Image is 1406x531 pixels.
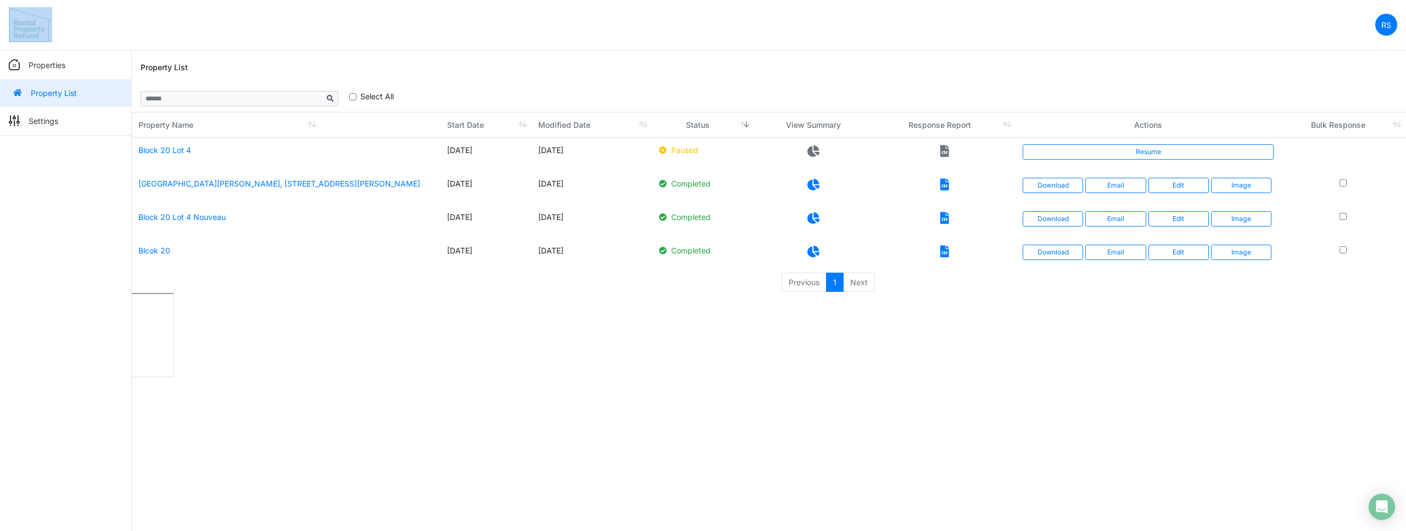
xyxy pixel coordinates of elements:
[440,238,532,272] td: [DATE]
[1148,211,1209,227] a: Edit
[29,59,65,71] p: Properties
[532,205,652,238] td: [DATE]
[9,59,20,70] img: sidemenu_properties.png
[138,212,226,222] a: Block 20 Lot 4 Nouveau
[9,115,20,126] img: sidemenu_settings.png
[826,273,844,292] a: 1
[1148,178,1209,193] a: Edit
[1211,245,1271,260] button: Image
[1369,494,1395,520] div: Open Intercom Messenger
[659,178,747,189] p: Completed
[138,246,170,255] a: Blcok 20
[440,138,532,171] td: [DATE]
[138,179,420,188] a: [GEOGRAPHIC_DATA][PERSON_NAME], [STREET_ADDRESS][PERSON_NAME]
[440,112,532,138] th: Start Date: activate to sort column ascending
[1016,112,1280,138] th: Actions
[440,171,532,205] td: [DATE]
[873,112,1016,138] th: Response Report: activate to sort column ascending
[1085,245,1146,260] button: Email
[1381,19,1391,31] p: RS
[532,138,652,171] td: [DATE]
[1023,245,1083,260] a: Download
[532,238,652,272] td: [DATE]
[1211,178,1271,193] button: Image
[1148,245,1209,260] a: Edit
[1375,14,1397,36] a: RS
[360,91,394,102] label: Select All
[532,112,652,138] th: Modified Date: activate to sort column ascending
[659,144,747,156] p: Paused
[141,91,323,106] input: Sizing example input
[532,171,652,205] td: [DATE]
[138,145,191,155] a: Block 20 Lot 4
[1085,178,1146,193] button: Email
[1280,112,1406,138] th: Bulk Response: activate to sort column ascending
[132,112,440,138] th: Property Name: activate to sort column ascending
[652,112,754,138] th: Status: activate to sort column ascending
[1085,211,1146,227] button: Email
[1023,178,1083,193] a: Download
[659,211,747,223] p: Completed
[1023,211,1083,227] a: Download
[1211,211,1271,227] button: Image
[9,7,52,42] img: spp logo
[440,205,532,238] td: [DATE]
[754,112,873,138] th: View Summary
[141,63,188,72] h6: Property List
[659,245,747,256] p: Completed
[29,115,58,127] p: Settings
[1023,144,1274,160] a: Resume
